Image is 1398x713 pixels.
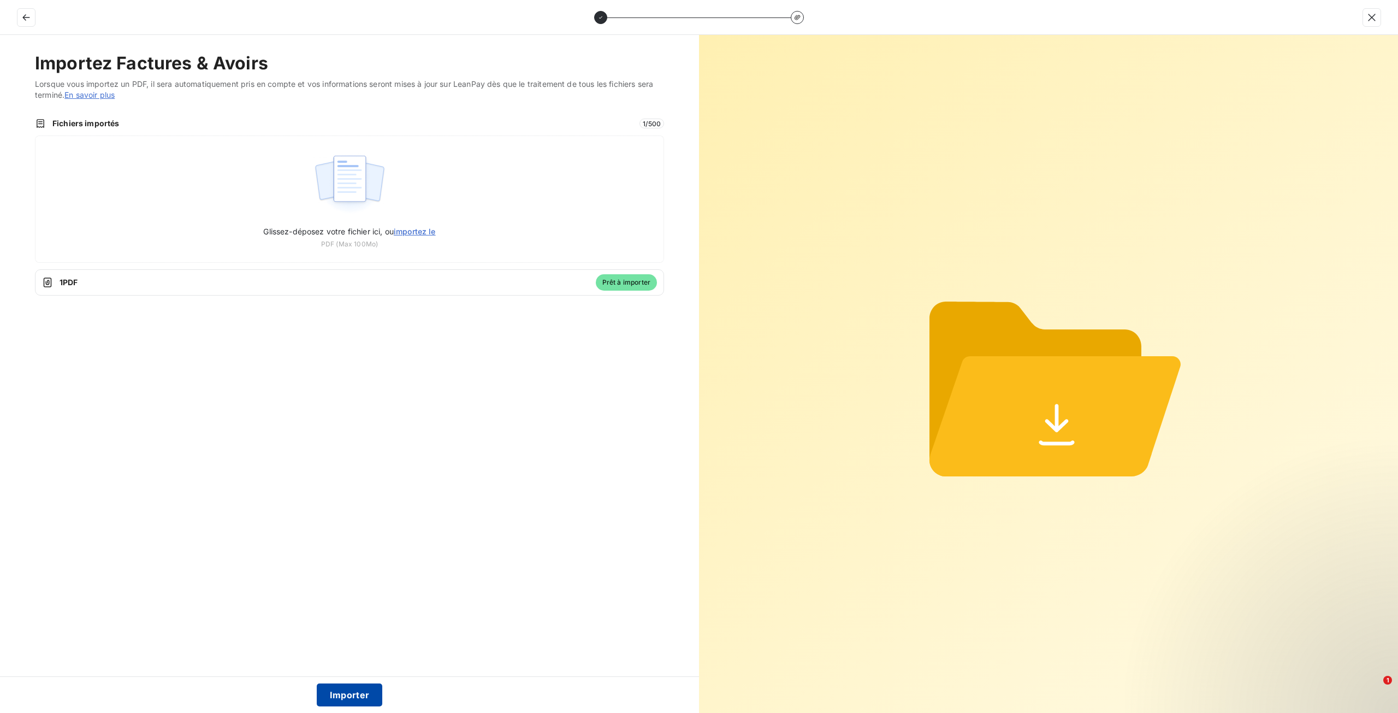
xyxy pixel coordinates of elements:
[52,118,633,129] span: Fichiers importés
[64,90,115,99] a: En savoir plus
[263,227,435,236] span: Glissez-déposez votre fichier ici, ou
[60,277,589,288] span: 1 PDF
[35,79,664,101] span: Lorsque vous importez un PDF, il sera automatiquement pris en compte et vos informations seront m...
[639,119,664,128] span: 1 / 500
[1383,676,1392,685] span: 1
[1361,676,1387,702] iframe: Intercom live chat
[321,239,378,249] span: PDF (Max 100Mo)
[596,274,657,291] span: Prêt à importer
[1180,607,1398,683] iframe: Intercom notifications message
[394,227,436,236] span: importez le
[313,149,386,219] img: illustration
[35,52,664,74] h2: Importez Factures & Avoirs
[317,683,383,706] button: Importer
